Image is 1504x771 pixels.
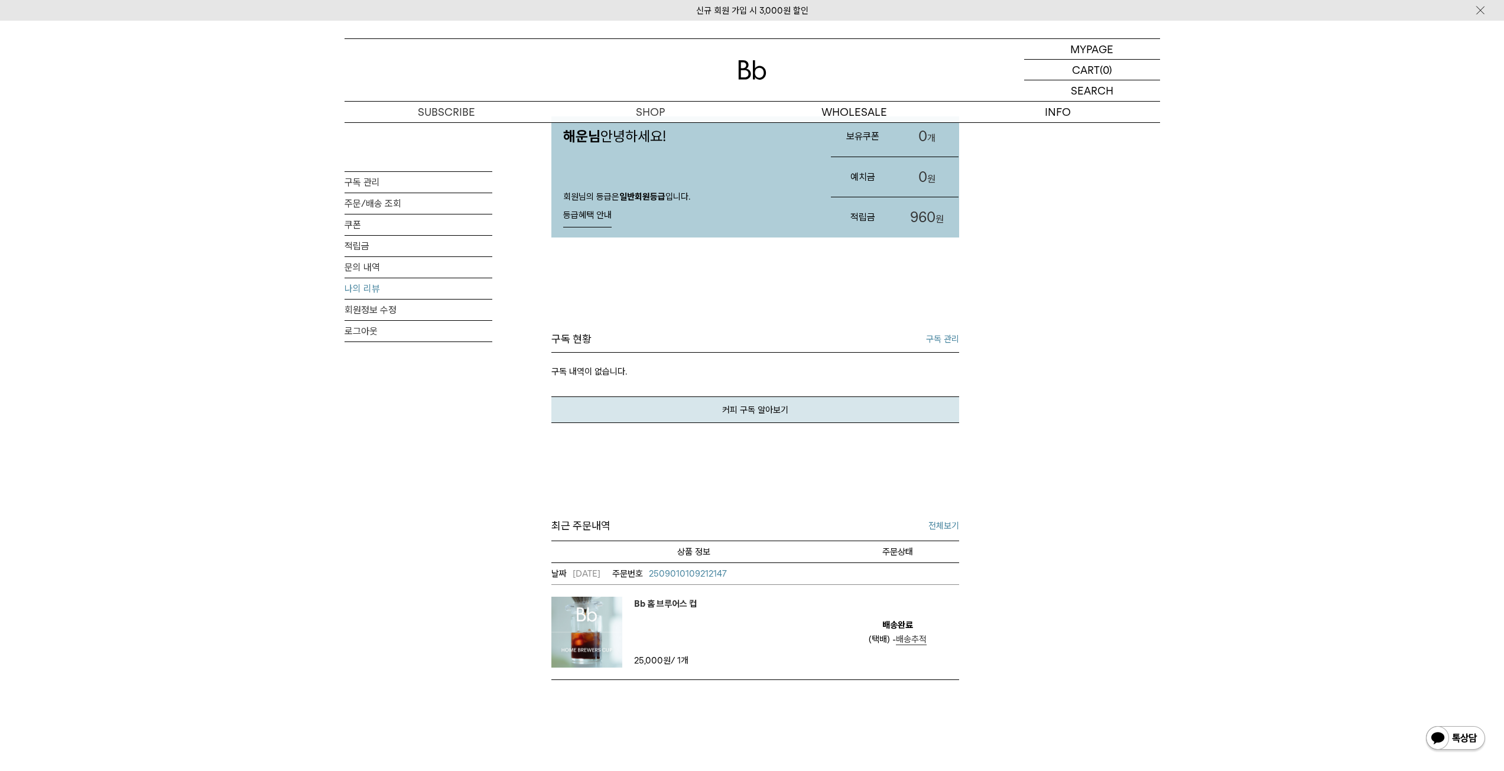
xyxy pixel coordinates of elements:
[345,214,492,235] a: 쿠폰
[1071,80,1113,101] p: SEARCH
[831,161,895,193] h3: 예치금
[563,204,612,227] a: 등급혜택 안내
[634,597,697,611] a: Bb 홈 브루어스 컵
[345,257,492,278] a: 문의 내역
[918,128,927,145] span: 0
[831,201,895,233] h3: 적립금
[1024,39,1160,60] a: MYPAGE
[551,567,600,581] em: [DATE]
[928,519,959,533] a: 전체보기
[918,168,927,186] span: 0
[634,653,735,668] td: / 1개
[895,116,959,157] a: 0개
[1100,60,1112,80] p: (0)
[551,180,819,238] div: 회원님의 등급은 입니다.
[345,321,492,341] a: 로그아웃
[895,157,959,197] a: 0원
[926,332,959,346] a: 구독 관리
[551,353,959,396] p: 구독 내역이 없습니다.
[696,5,808,16] a: 신규 회원 가입 시 3,000원 할인
[634,655,671,666] strong: 25,000원
[1070,39,1113,59] p: MYPAGE
[551,116,819,157] p: 안녕하세요!
[345,300,492,320] a: 회원정보 수정
[738,60,766,80] img: 로고
[345,278,492,299] a: 나의 리뷰
[345,102,548,122] a: SUBSCRIBE
[548,102,752,122] a: SHOP
[551,541,837,562] th: 상품명/옵션
[551,518,610,535] span: 최근 주문내역
[551,332,592,346] h3: 구독 현황
[1425,725,1486,753] img: 카카오톡 채널 1:1 채팅 버튼
[956,102,1160,122] p: INFO
[612,567,727,581] a: 2509010109212147
[831,121,895,152] h3: 보유쿠폰
[882,618,913,632] em: 배송완료
[345,172,492,193] a: 구독 관리
[563,128,600,145] strong: 해운님
[345,193,492,214] a: 주문/배송 조회
[649,568,727,579] span: 2509010109212147
[551,597,622,668] img: Bb 홈 브루어스 컵
[910,209,935,226] span: 960
[896,634,927,645] a: 배송추적
[869,632,927,646] div: (택배) -
[895,197,959,238] a: 960원
[837,541,959,562] th: 주문상태
[1024,60,1160,80] a: CART (0)
[345,236,492,256] a: 적립금
[619,191,665,202] strong: 일반회원등급
[551,396,959,423] a: 커피 구독 알아보기
[1072,60,1100,80] p: CART
[752,102,956,122] p: WHOLESALE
